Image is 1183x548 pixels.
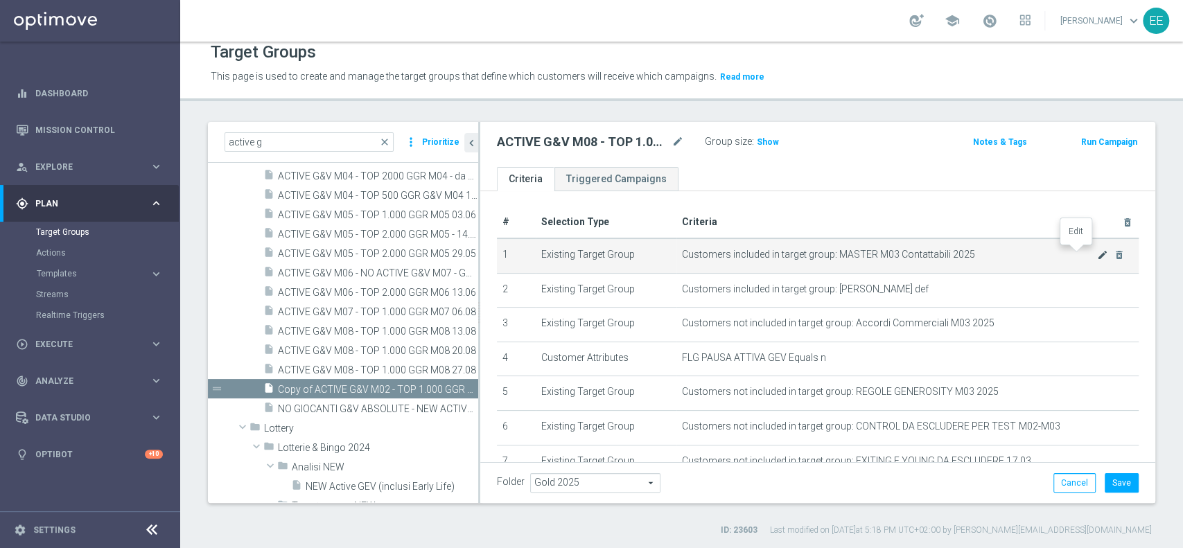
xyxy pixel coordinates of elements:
[404,132,418,152] i: more_vert
[16,375,28,387] i: track_changes
[292,500,478,512] span: Target promo NEW
[278,287,478,299] span: ACTIVE G&amp;V M06 - TOP 2.000 GGR M06 13.06
[150,411,163,424] i: keyboard_arrow_right
[263,324,274,340] i: insert_drive_file
[263,344,274,360] i: insert_drive_file
[263,227,274,243] i: insert_drive_file
[35,414,150,422] span: Data Studio
[1053,473,1096,493] button: Cancel
[36,284,179,305] div: Streams
[672,134,684,150] i: mode_edit
[554,167,678,191] a: Triggered Campaigns
[682,455,1031,467] span: Customers not included in target group: EXITING E YOUNG DA ESCLUDERE 17.03
[277,499,288,515] i: folder
[16,87,28,100] i: equalizer
[263,188,274,204] i: insert_drive_file
[291,479,302,495] i: insert_drive_file
[15,125,164,136] button: Mission Control
[277,460,288,476] i: folder
[497,206,536,238] th: #
[278,170,478,182] span: ACTIVE G&amp;V M04 - TOP 2000 GGR M04 - da analizzare 24.04
[1105,473,1139,493] button: Save
[15,375,164,387] button: track_changes Analyze keyboard_arrow_right
[16,161,28,173] i: person_search
[16,338,150,351] div: Execute
[292,461,478,473] span: Analisi NEW
[15,161,164,173] button: person_search Explore keyboard_arrow_right
[536,410,677,445] td: Existing Target Group
[16,448,28,461] i: lightbulb
[35,436,145,472] a: Optibot
[36,242,179,263] div: Actions
[145,450,163,459] div: +10
[682,216,717,227] span: Criteria
[1060,218,1092,245] div: Edit
[278,326,478,337] span: ACTIVE G&amp;V M08 - TOP 1.000 GGR M08 13.08
[278,403,478,415] span: NO GIOCANTI G&amp;V ABSOLUTE - NEW ACTIVE G&amp;V M04 24.04
[36,227,144,238] a: Target Groups
[497,238,536,273] td: 1
[249,421,261,437] i: folder
[263,285,274,301] i: insert_drive_file
[278,229,478,240] span: ACTIVE G&amp;V M05 - TOP 2.000 GGR M05 - 14.05
[15,412,164,423] div: Data Studio keyboard_arrow_right
[752,136,754,148] label: :
[705,136,752,148] label: Group size
[497,167,554,191] a: Criteria
[35,112,163,148] a: Mission Control
[35,377,150,385] span: Analyze
[263,208,274,224] i: insert_drive_file
[278,267,478,279] span: ACTIVE G&amp;V M06 - NO ACTIVE G&amp;V M07 - GGR G&amp;V M06 &gt; 5 EURO 04.08
[16,412,150,424] div: Data Studio
[278,209,478,221] span: ACTIVE G&amp;V M05 - TOP 1.000 GGR M05 03.06
[682,421,1060,432] span: Customers not included in target group: CONTROL DA ESCLUDERE PER TEST M02-M03
[36,289,144,300] a: Streams
[37,269,150,278] div: Templates
[1122,217,1133,228] i: delete_forever
[536,342,677,376] td: Customer Attributes
[15,198,164,209] button: gps_fixed Plan keyboard_arrow_right
[16,75,163,112] div: Dashboard
[150,337,163,351] i: keyboard_arrow_right
[264,423,478,434] span: Lottery
[36,247,144,258] a: Actions
[465,136,478,150] i: chevron_left
[379,136,390,148] span: close
[757,137,779,147] span: Show
[33,526,76,534] a: Settings
[36,268,164,279] div: Templates keyboard_arrow_right
[263,169,274,185] i: insert_drive_file
[211,71,717,82] span: This page is used to create and manage the target groups that define which customers will receive...
[263,441,274,457] i: folder
[497,476,525,488] label: Folder
[972,134,1028,150] button: Notes & Tags
[536,238,677,273] td: Existing Target Group
[497,273,536,308] td: 2
[1059,10,1143,31] a: [PERSON_NAME]keyboard_arrow_down
[36,263,179,284] div: Templates
[536,206,677,238] th: Selection Type
[278,306,478,318] span: ACTIVE G&amp;V M07 - TOP 1.000 GGR M07 06.08
[497,445,536,479] td: 7
[497,134,669,150] h2: ACTIVE G&V M08 - TOP 1.000 GGR M08 03.09
[945,13,960,28] span: school
[497,376,536,411] td: 5
[15,88,164,99] div: equalizer Dashboard
[16,161,150,173] div: Explore
[263,305,274,321] i: insert_drive_file
[497,342,536,376] td: 4
[278,384,478,396] span: Copy of ACTIVE G&amp;V M02 - TOP 1.000 GGR M03 20.03
[35,75,163,112] a: Dashboard
[682,249,1097,260] span: Customers included in target group: MASTER M03 Contattabili 2025
[1114,249,1125,260] i: delete_forever
[35,163,150,171] span: Explore
[15,449,164,460] button: lightbulb Optibot +10
[16,197,28,210] i: gps_fixed
[263,402,274,418] i: insert_drive_file
[36,305,179,326] div: Realtime Triggers
[682,317,994,329] span: Customers not included in target group: Accordi Commerciali M03 2025
[536,445,677,479] td: Existing Target Group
